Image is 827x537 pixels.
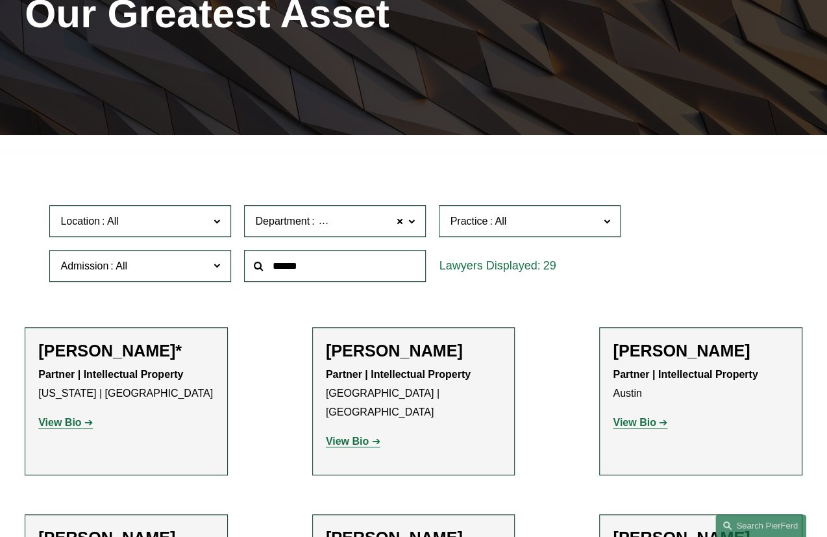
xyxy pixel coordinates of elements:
[326,436,369,447] strong: View Bio
[326,341,502,361] h2: [PERSON_NAME]
[543,259,556,272] span: 29
[38,417,81,428] strong: View Bio
[60,216,100,227] span: Location
[613,417,656,428] strong: View Bio
[613,417,667,428] a: View Bio
[38,369,183,380] strong: Partner | Intellectual Property
[316,213,408,230] span: Intellectual Property
[613,341,789,361] h2: [PERSON_NAME]
[326,366,502,421] p: [GEOGRAPHIC_DATA] | [GEOGRAPHIC_DATA]
[38,366,214,403] p: [US_STATE] | [GEOGRAPHIC_DATA]
[613,369,758,380] strong: Partner | Intellectual Property
[60,260,108,271] span: Admission
[326,369,471,380] strong: Partner | Intellectual Property
[613,366,789,403] p: Austin
[326,436,380,447] a: View Bio
[255,216,310,227] span: Department
[715,514,806,537] a: Search this site
[38,341,214,361] h2: [PERSON_NAME]*
[450,216,488,227] span: Practice
[38,417,93,428] a: View Bio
